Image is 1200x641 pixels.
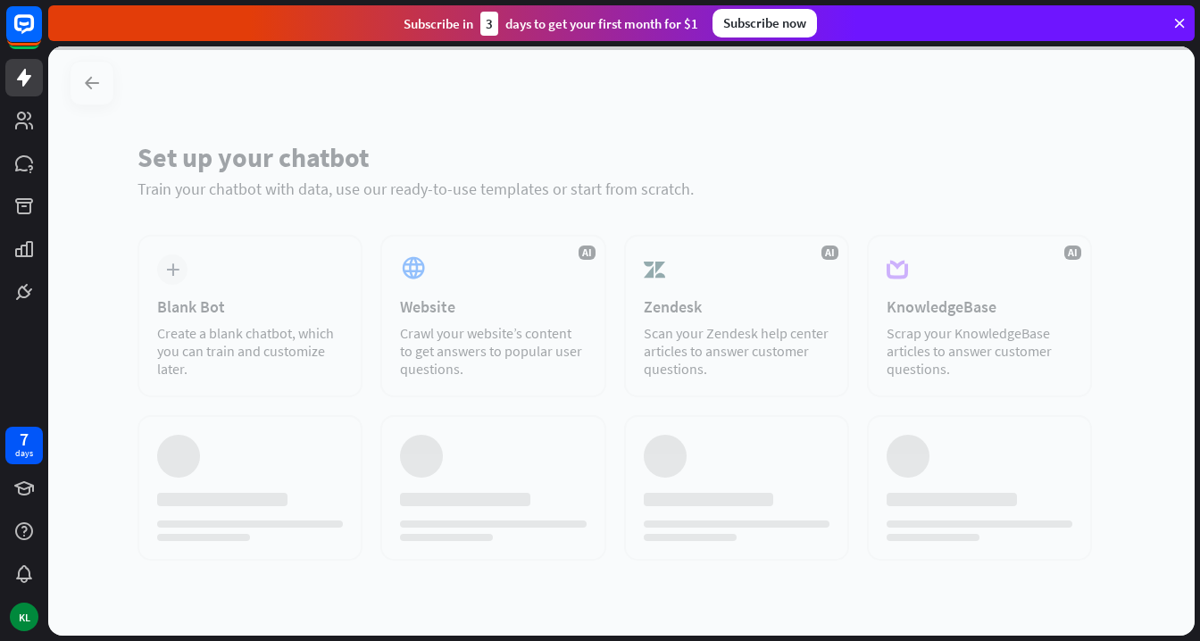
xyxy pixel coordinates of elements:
[712,9,817,37] div: Subscribe now
[20,431,29,447] div: 7
[15,447,33,460] div: days
[10,603,38,631] div: KL
[480,12,498,36] div: 3
[404,12,698,36] div: Subscribe in days to get your first month for $1
[5,427,43,464] a: 7 days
